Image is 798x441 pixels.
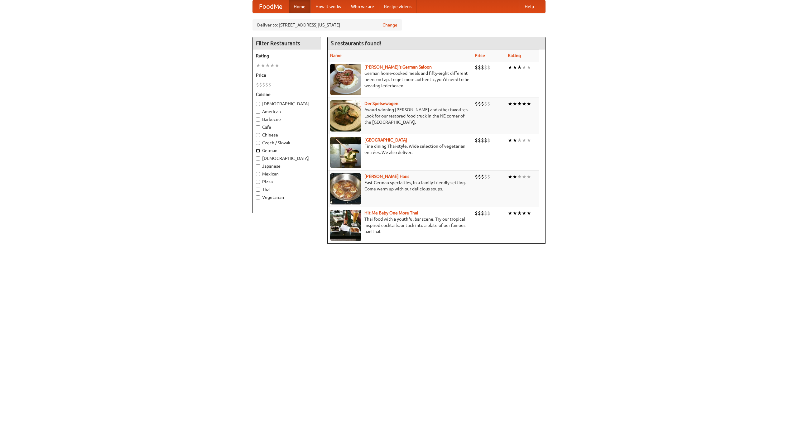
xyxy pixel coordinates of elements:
li: ★ [512,173,517,180]
li: $ [475,210,478,217]
li: ★ [508,173,512,180]
img: satay.jpg [330,137,361,168]
li: ★ [508,137,512,144]
li: $ [484,64,487,71]
li: $ [265,81,268,88]
li: $ [478,210,481,217]
li: $ [484,137,487,144]
li: ★ [261,62,265,69]
input: Vegetarian [256,195,260,199]
li: ★ [522,173,526,180]
label: German [256,147,318,154]
img: esthers.jpg [330,64,361,95]
li: ★ [508,64,512,71]
h5: Cuisine [256,91,318,98]
img: kohlhaus.jpg [330,173,361,204]
a: Home [289,0,310,13]
input: Japanese [256,164,260,168]
p: Thai food with a youthful bar scene. Try our tropical inspired cocktails, or tuck into a plate of... [330,216,470,235]
li: $ [475,64,478,71]
label: Pizza [256,179,318,185]
input: [DEMOGRAPHIC_DATA] [256,156,260,161]
a: [PERSON_NAME] Haus [364,174,409,179]
li: ★ [517,173,522,180]
li: $ [478,64,481,71]
li: ★ [275,62,279,69]
div: Deliver to: [STREET_ADDRESS][US_STATE] [252,19,402,31]
label: Japanese [256,163,318,169]
li: $ [484,210,487,217]
a: Recipe videos [379,0,416,13]
li: $ [262,81,265,88]
h5: Rating [256,53,318,59]
li: $ [487,137,490,144]
label: Cafe [256,124,318,130]
input: Chinese [256,133,260,137]
li: ★ [522,210,526,217]
li: $ [484,100,487,107]
p: German home-cooked meals and fifty-eight different beers on tap. To get more authentic, you'd nee... [330,70,470,89]
label: [DEMOGRAPHIC_DATA] [256,101,318,107]
li: $ [475,100,478,107]
a: [PERSON_NAME]'s German Saloon [364,65,432,70]
a: Price [475,53,485,58]
b: Hit Me Baby One More Thai [364,210,418,215]
p: Award-winning [PERSON_NAME] and other favorites. Look for our restored food truck in the NE corne... [330,107,470,125]
li: ★ [526,100,531,107]
li: ★ [522,100,526,107]
li: ★ [522,64,526,71]
a: Rating [508,53,521,58]
input: Czech / Slovak [256,141,260,145]
a: [GEOGRAPHIC_DATA] [364,137,407,142]
li: $ [475,173,478,180]
li: $ [478,137,481,144]
li: ★ [512,137,517,144]
label: Vegetarian [256,194,318,200]
li: ★ [512,210,517,217]
label: Czech / Slovak [256,140,318,146]
input: Mexican [256,172,260,176]
p: East German specialties, in a family-friendly setting. Come warm up with our delicious soups. [330,180,470,192]
li: ★ [512,100,517,107]
a: Der Speisewagen [364,101,398,106]
input: German [256,149,260,153]
a: FoodMe [253,0,289,13]
img: babythai.jpg [330,210,361,241]
li: ★ [512,64,517,71]
li: ★ [522,137,526,144]
li: $ [475,137,478,144]
h4: Filter Restaurants [253,37,321,50]
li: $ [478,100,481,107]
li: $ [481,210,484,217]
li: ★ [508,100,512,107]
li: ★ [526,64,531,71]
li: $ [478,173,481,180]
label: Chinese [256,132,318,138]
input: [DEMOGRAPHIC_DATA] [256,102,260,106]
label: Thai [256,186,318,193]
li: $ [481,173,484,180]
li: ★ [265,62,270,69]
ng-pluralize: 5 restaurants found! [331,40,381,46]
li: ★ [517,210,522,217]
label: Barbecue [256,116,318,122]
a: How it works [310,0,346,13]
li: $ [487,173,490,180]
li: ★ [508,210,512,217]
li: $ [481,137,484,144]
input: Barbecue [256,117,260,122]
li: $ [484,173,487,180]
li: ★ [526,173,531,180]
label: [DEMOGRAPHIC_DATA] [256,155,318,161]
li: ★ [517,100,522,107]
a: Help [520,0,539,13]
a: Change [382,22,397,28]
input: American [256,110,260,114]
p: Fine dining Thai-style. Wide selection of vegetarian entrées. We also deliver. [330,143,470,156]
img: speisewagen.jpg [330,100,361,132]
input: Thai [256,188,260,192]
a: Name [330,53,342,58]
